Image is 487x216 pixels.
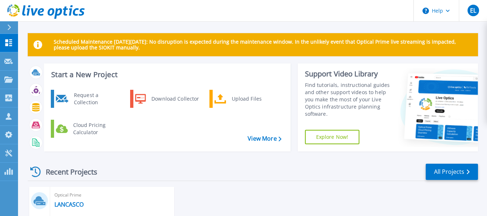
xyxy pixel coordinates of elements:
[28,163,107,181] div: Recent Projects
[130,90,204,108] a: Download Collector
[305,130,360,144] a: Explore Now!
[228,92,282,106] div: Upload Files
[305,81,395,118] div: Find tutorials, instructional guides and other support videos to help you make the most of your L...
[51,120,125,138] a: Cloud Pricing Calculator
[209,90,283,108] a: Upload Files
[51,71,281,79] h3: Start a New Project
[54,39,472,50] p: Scheduled Maintenance [DATE][DATE]: No disruption is expected during the maintenance window. In t...
[54,201,84,208] a: LANCASCO
[470,8,476,13] span: EL
[305,69,395,79] div: Support Video Library
[54,191,170,199] span: Optical Prime
[426,164,478,180] a: All Projects
[70,122,123,136] div: Cloud Pricing Calculator
[248,135,281,142] a: View More
[148,92,202,106] div: Download Collector
[51,90,125,108] a: Request a Collection
[70,92,123,106] div: Request a Collection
